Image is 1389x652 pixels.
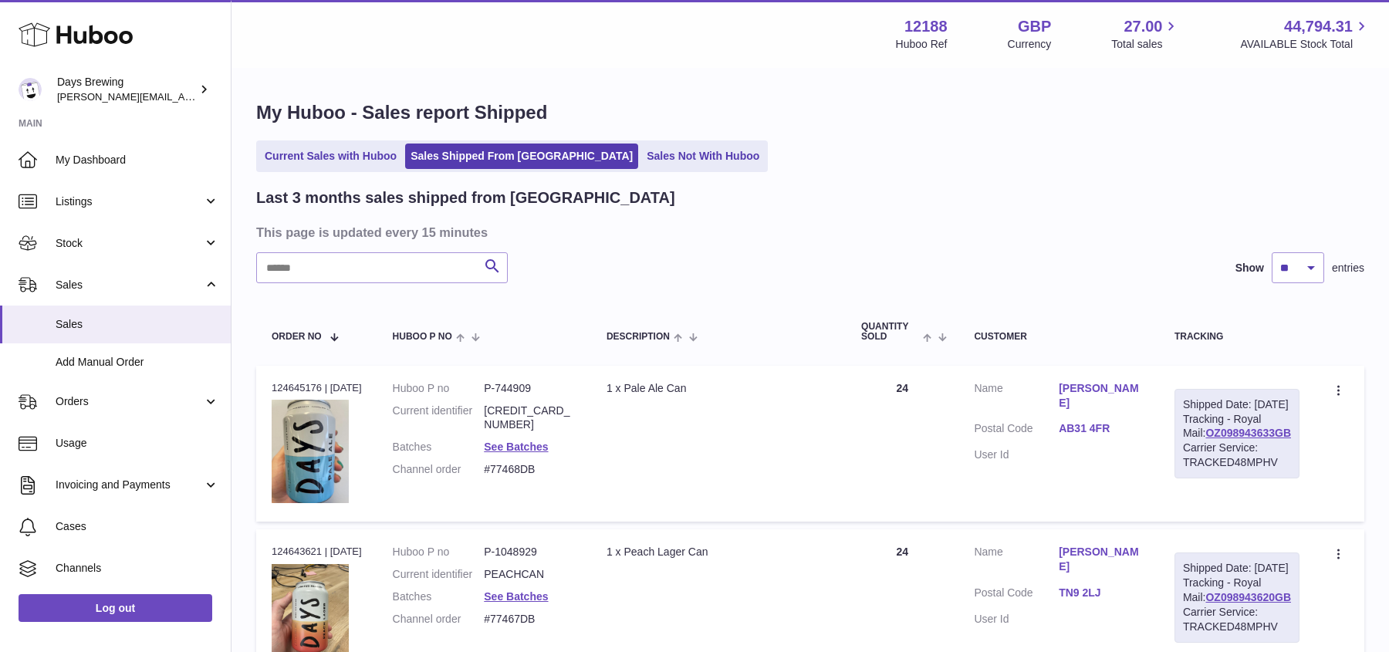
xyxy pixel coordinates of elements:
div: 124643621 | [DATE] [272,545,362,559]
a: OZ098943620GB [1205,591,1291,603]
a: 27.00 Total sales [1111,16,1180,52]
span: Channels [56,561,219,576]
a: TN9 2LJ [1059,586,1144,600]
label: Show [1235,261,1264,275]
dt: Channel order [393,612,485,627]
div: 1 x Pale Ale Can [607,381,830,396]
span: AVAILABLE Stock Total [1240,37,1370,52]
strong: GBP [1018,16,1051,37]
dt: Batches [393,440,485,454]
dt: User Id [974,448,1059,462]
td: 24 [846,366,958,522]
span: entries [1332,261,1364,275]
dt: Current identifier [393,567,485,582]
span: Stock [56,236,203,251]
img: 121881680514664.jpg [272,400,349,502]
dt: Postal Code [974,421,1059,440]
div: Tracking - Royal Mail: [1174,389,1299,478]
div: Tracking - Royal Mail: [1174,552,1299,642]
dt: Huboo P no [393,545,485,559]
span: Description [607,332,670,342]
a: Sales Shipped From [GEOGRAPHIC_DATA] [405,144,638,169]
span: Add Manual Order [56,355,219,370]
span: Huboo P no [393,332,452,342]
span: My Dashboard [56,153,219,167]
dt: Channel order [393,462,485,477]
dd: P-744909 [484,381,576,396]
dd: P-1048929 [484,545,576,559]
div: Shipped Date: [DATE] [1183,397,1291,412]
div: Currency [1008,37,1052,52]
dt: Name [974,381,1059,414]
dt: Current identifier [393,404,485,433]
div: Carrier Service: TRACKED48MPHV [1183,441,1291,470]
strong: 12188 [904,16,948,37]
a: Current Sales with Huboo [259,144,402,169]
div: Tracking [1174,332,1299,342]
a: [PERSON_NAME] [1059,545,1144,574]
div: 124645176 | [DATE] [272,381,362,395]
a: AB31 4FR [1059,421,1144,436]
dt: Name [974,545,1059,578]
a: [PERSON_NAME] [1059,381,1144,410]
span: [PERSON_NAME][EMAIL_ADDRESS][DOMAIN_NAME] [57,90,309,103]
dd: #77467DB [484,612,576,627]
span: 44,794.31 [1284,16,1353,37]
img: greg@daysbrewing.com [19,78,42,101]
dt: Batches [393,590,485,604]
dt: Postal Code [974,586,1059,604]
span: Quantity Sold [861,322,919,342]
div: Days Brewing [57,75,196,104]
div: Shipped Date: [DATE] [1183,561,1291,576]
dd: #77468DB [484,462,576,477]
a: Log out [19,594,212,622]
h1: My Huboo - Sales report Shipped [256,100,1364,125]
span: Sales [56,278,203,292]
span: Listings [56,194,203,209]
div: Customer [974,332,1144,342]
h3: This page is updated every 15 minutes [256,224,1360,241]
span: Sales [56,317,219,332]
a: See Batches [484,441,548,453]
a: Sales Not With Huboo [641,144,765,169]
span: Invoicing and Payments [56,478,203,492]
span: Usage [56,436,219,451]
span: Order No [272,332,322,342]
span: 27.00 [1124,16,1162,37]
div: Huboo Ref [896,37,948,52]
h2: Last 3 months sales shipped from [GEOGRAPHIC_DATA] [256,187,675,208]
a: OZ098943633GB [1205,427,1291,439]
dt: Huboo P no [393,381,485,396]
dd: [CREDIT_CARD_NUMBER] [484,404,576,433]
dt: User Id [974,612,1059,627]
div: Carrier Service: TRACKED48MPHV [1183,605,1291,634]
a: See Batches [484,590,548,603]
span: Cases [56,519,219,534]
span: Orders [56,394,203,409]
a: 44,794.31 AVAILABLE Stock Total [1240,16,1370,52]
dd: PEACHCAN [484,567,576,582]
span: Total sales [1111,37,1180,52]
div: 1 x Peach Lager Can [607,545,830,559]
